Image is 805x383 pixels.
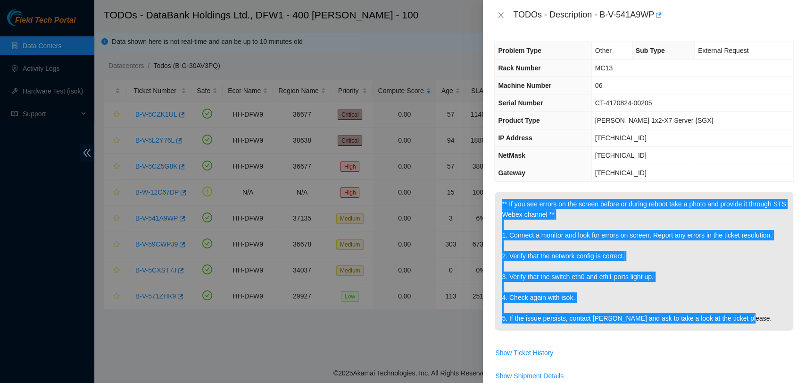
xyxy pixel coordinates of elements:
[497,11,505,19] span: close
[498,169,525,177] span: Gateway
[595,47,612,54] span: Other
[498,117,539,124] span: Product Type
[595,99,652,107] span: CT-4170824-00205
[498,152,525,159] span: NetMask
[498,99,543,107] span: Serial Number
[498,47,541,54] span: Problem Type
[495,192,793,331] p: ** If you see errors on the screen before or during reboot take a photo and provide it through ST...
[495,371,564,381] span: Show Shipment Details
[495,345,554,360] button: Show Ticket History
[595,134,647,142] span: [TECHNICAL_ID]
[698,47,748,54] span: External Request
[513,8,794,23] div: TODOs - Description - B-V-541A9WP
[595,169,647,177] span: [TECHNICAL_ID]
[595,152,647,159] span: [TECHNICAL_ID]
[498,64,540,72] span: Rack Number
[495,348,553,358] span: Show Ticket History
[498,134,532,142] span: IP Address
[636,47,665,54] span: Sub Type
[595,82,603,89] span: 06
[595,64,613,72] span: MC13
[494,11,507,20] button: Close
[595,117,714,124] span: [PERSON_NAME] 1x2-X7 Server {SGX}
[498,82,551,89] span: Machine Number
